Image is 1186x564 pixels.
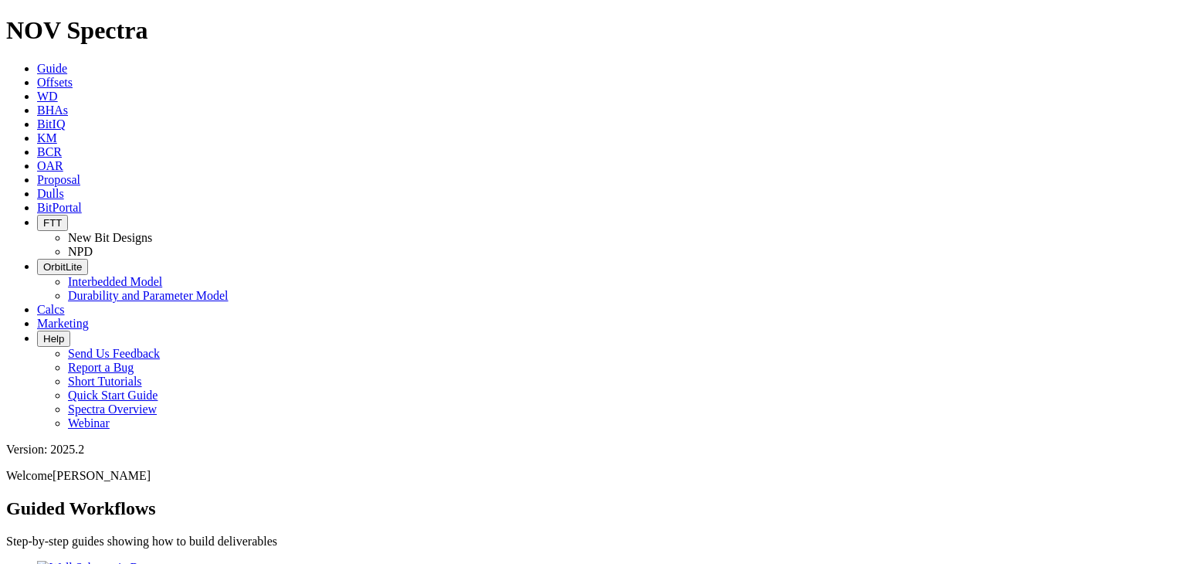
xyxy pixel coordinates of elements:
[68,231,152,244] a: New Bit Designs
[37,317,89,330] a: Marketing
[68,375,142,388] a: Short Tutorials
[68,361,134,374] a: Report a Bug
[68,403,157,416] a: Spectra Overview
[6,535,1180,549] p: Step-by-step guides showing how to build deliverables
[37,201,82,214] a: BitPortal
[6,16,1180,45] h1: NOV Spectra
[6,469,1180,483] p: Welcome
[37,215,68,231] button: FTT
[43,333,64,345] span: Help
[37,331,70,347] button: Help
[68,245,93,258] a: NPD
[68,275,162,288] a: Interbedded Model
[68,347,160,360] a: Send Us Feedback
[68,416,110,430] a: Webinar
[37,173,80,186] a: Proposal
[37,145,62,158] a: BCR
[37,117,65,131] a: BitIQ
[37,259,88,275] button: OrbitLite
[37,303,65,316] a: Calcs
[37,76,73,89] a: Offsets
[43,217,62,229] span: FTT
[37,62,67,75] a: Guide
[37,159,63,172] a: OAR
[43,261,82,273] span: OrbitLite
[6,443,1180,457] div: Version: 2025.2
[68,289,229,302] a: Durability and Parameter Model
[53,469,151,482] span: [PERSON_NAME]
[37,104,68,117] a: BHAs
[6,498,1180,519] h2: Guided Workflows
[37,131,57,144] a: KM
[68,389,158,402] a: Quick Start Guide
[37,187,64,200] a: Dulls
[37,90,58,103] a: WD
